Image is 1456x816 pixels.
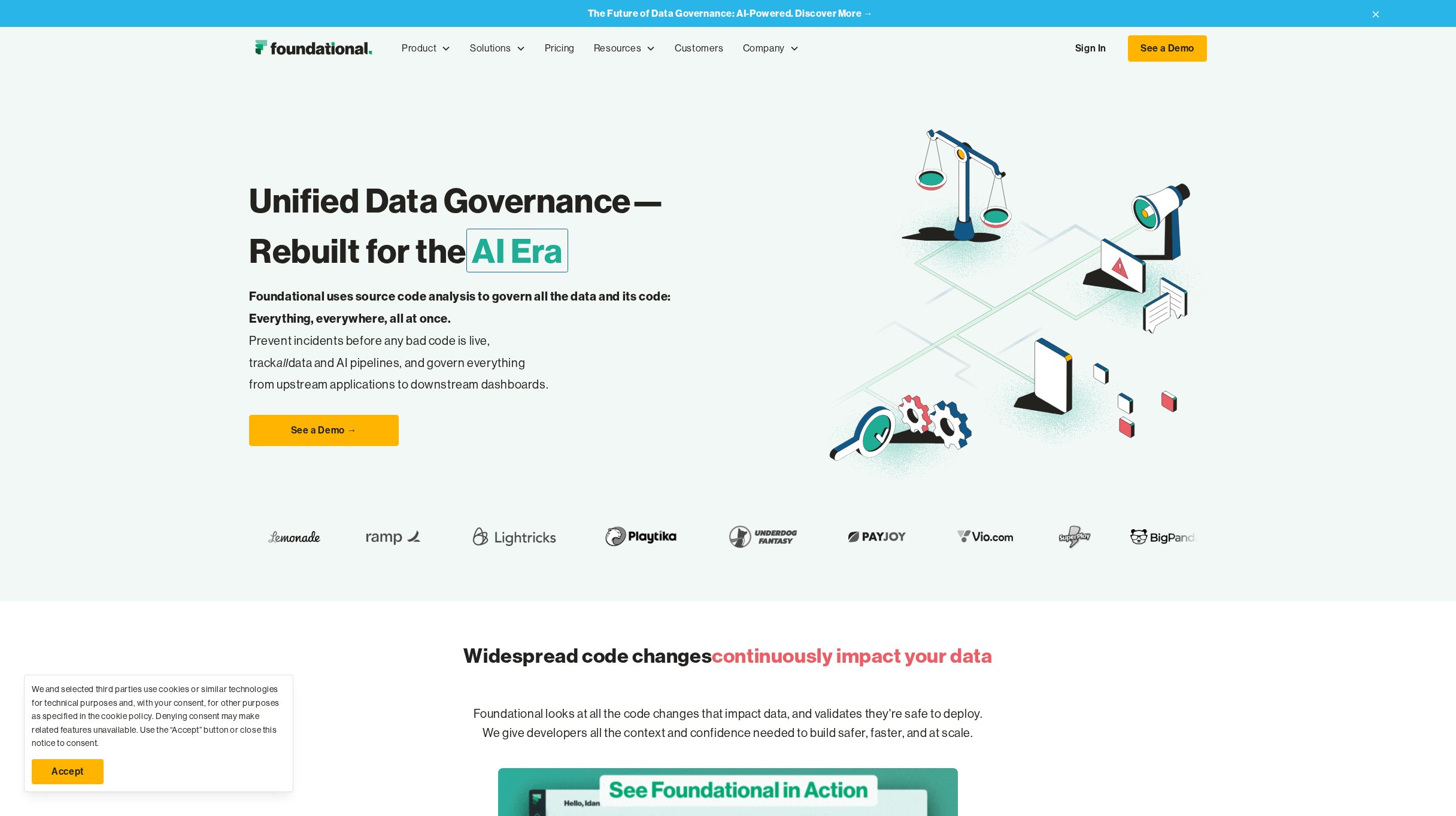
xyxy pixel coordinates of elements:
img: Foundational Logo [249,37,378,60]
strong: Foundational uses source code analysis to govern all the data and its code: Everything, everywher... [249,289,671,326]
div: Company [733,29,809,68]
img: Underdog Fantasy [604,520,685,553]
a: Pricing [535,29,584,68]
div: Product [402,41,436,56]
a: The Future of Data Governance: AI-Powered. Discover More → [588,8,873,19]
p: Foundational looks at all the code changes that impact data, and validates they're safe to deploy... [345,685,1111,762]
a: Accept [32,759,104,784]
a: See a Demo → [249,415,399,446]
div: Solutions [460,29,535,68]
div: Resources [594,41,641,56]
strong: The Future of Data Governance: AI-Powered. Discover More → [588,7,873,19]
div: Company [743,41,785,56]
a: See a Demo [1128,35,1207,62]
a: home [249,37,378,60]
img: Ramp [241,520,313,553]
p: Prevent incidents before any bad code is live, track data and AI pipelines, and govern everything... [249,286,709,396]
img: BigPanda [1012,527,1083,546]
span: AI Era [466,229,568,272]
img: Lightricks [351,520,442,553]
a: Sign In [1063,36,1118,61]
img: Playtika [480,520,566,553]
img: SuperPlay [941,520,974,553]
div: Solutions [470,41,511,56]
img: Payjoy [724,527,794,546]
div: Product [392,29,460,68]
a: Customers [665,29,733,68]
img: Vio.com [833,527,902,546]
img: Liberty Energy [1121,527,1168,546]
h1: Unified Data Governance— Rebuilt for the [249,175,824,276]
div: Resources [584,29,665,68]
h2: Widespread code changes [463,642,992,670]
em: all [277,355,289,370]
span: continuously impact your data [712,643,992,668]
iframe: Chat Widget [1396,759,1456,816]
div: We and selected third parties use cookies or similar technologies for technical purposes and, wit... [32,682,286,750]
